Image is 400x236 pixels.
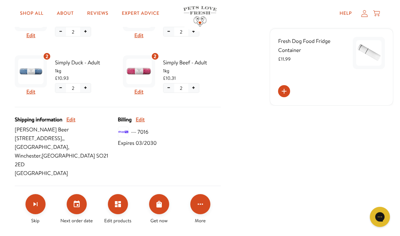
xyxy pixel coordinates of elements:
button: Click for more options [190,194,210,214]
span: 2 [180,28,183,36]
span: Fresh Dog Food Fridge Container [278,38,330,54]
span: £10.93 [55,74,69,82]
button: Set your next order date [67,194,87,214]
button: Edit [136,115,145,124]
div: Subscription product: Simply Duck - Adult [15,53,113,99]
button: Decrease quantity [55,83,66,93]
a: About [52,7,79,20]
img: Simply Beef - Adult [126,59,152,84]
button: Increase quantity [80,27,91,36]
span: ···· 7016 [131,128,148,136]
span: 2 [154,53,156,60]
span: 1kg [55,67,113,74]
div: 2 units of item: Simply Beef - Adult [151,52,159,60]
span: More [195,217,206,224]
button: Edit [66,115,75,124]
a: Shop All [15,7,49,20]
button: Order Now [149,194,169,214]
a: Reviews [82,7,114,20]
span: [GEOGRAPHIC_DATA] [15,169,118,178]
span: Winchester , [GEOGRAPHIC_DATA] SO21 2ED [15,152,118,169]
span: Expires 03/2030 [118,139,157,147]
iframe: Gorgias live chat messenger [366,204,393,229]
span: £10.31 [163,74,176,82]
img: Pets Love Fresh [183,6,217,26]
span: Billing [118,115,132,124]
span: [STREET_ADDRESS], , [GEOGRAPHIC_DATA], [15,134,118,152]
span: 1kg [163,67,221,74]
div: Subscription product: Simply Beef - Adult [123,53,221,99]
span: Shipping information [15,115,62,124]
div: Make changes for subscription [15,194,221,224]
span: Skip [31,217,40,224]
img: Simply Duck - Adult [18,59,44,84]
button: Increase quantity [188,27,199,36]
button: Increase quantity [188,83,199,93]
button: Decrease quantity [163,27,174,36]
span: 2 [180,84,183,92]
div: 2 units of item: Simply Duck - Adult [43,52,51,60]
button: Edit [26,31,36,40]
button: Edit [134,31,143,40]
a: Help [334,7,357,20]
span: 2 [72,28,74,36]
button: Edit [134,87,143,96]
span: 2 [46,53,48,60]
span: Get now [150,217,168,224]
button: Increase quantity [80,83,91,93]
span: Edit products [104,217,131,224]
span: 2 [72,84,74,92]
span: Simply Duck - Adult [55,58,113,67]
span: Next order date [60,217,93,224]
button: Skip subscription [25,194,46,214]
img: Fresh Dog Food Fridge Container [356,40,382,66]
button: Edit products [108,194,128,214]
button: Decrease quantity [55,27,66,36]
button: Decrease quantity [163,83,174,93]
span: £11.99 [278,56,290,62]
img: svg%3E [118,127,129,137]
span: [PERSON_NAME] Beer [15,125,118,134]
button: Edit [26,87,36,96]
a: Expert Advice [116,7,164,20]
span: Simply Beef - Adult [163,58,221,67]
